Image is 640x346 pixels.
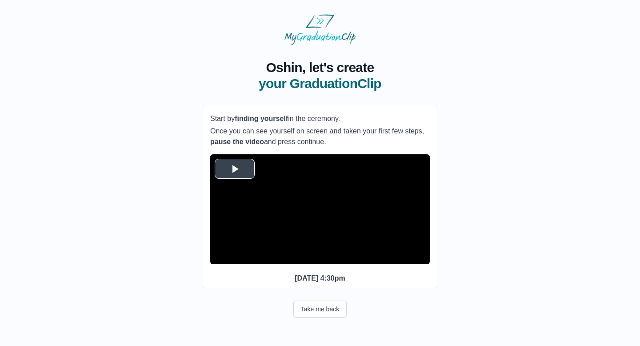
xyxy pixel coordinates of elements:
button: Take me back [293,301,347,318]
p: Start by in the ceremony. [210,113,430,124]
span: Oshin, let's create [259,60,381,76]
img: MyGraduationClip [284,14,356,45]
p: Once you can see yourself on screen and taken your first few steps, and press continue. [210,126,430,147]
b: finding yourself [235,115,288,122]
div: Video Player [210,154,430,264]
b: pause the video [210,138,264,145]
span: your GraduationClip [259,76,381,92]
p: [DATE] 4:30pm [210,273,430,284]
button: Play Video [215,159,255,179]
